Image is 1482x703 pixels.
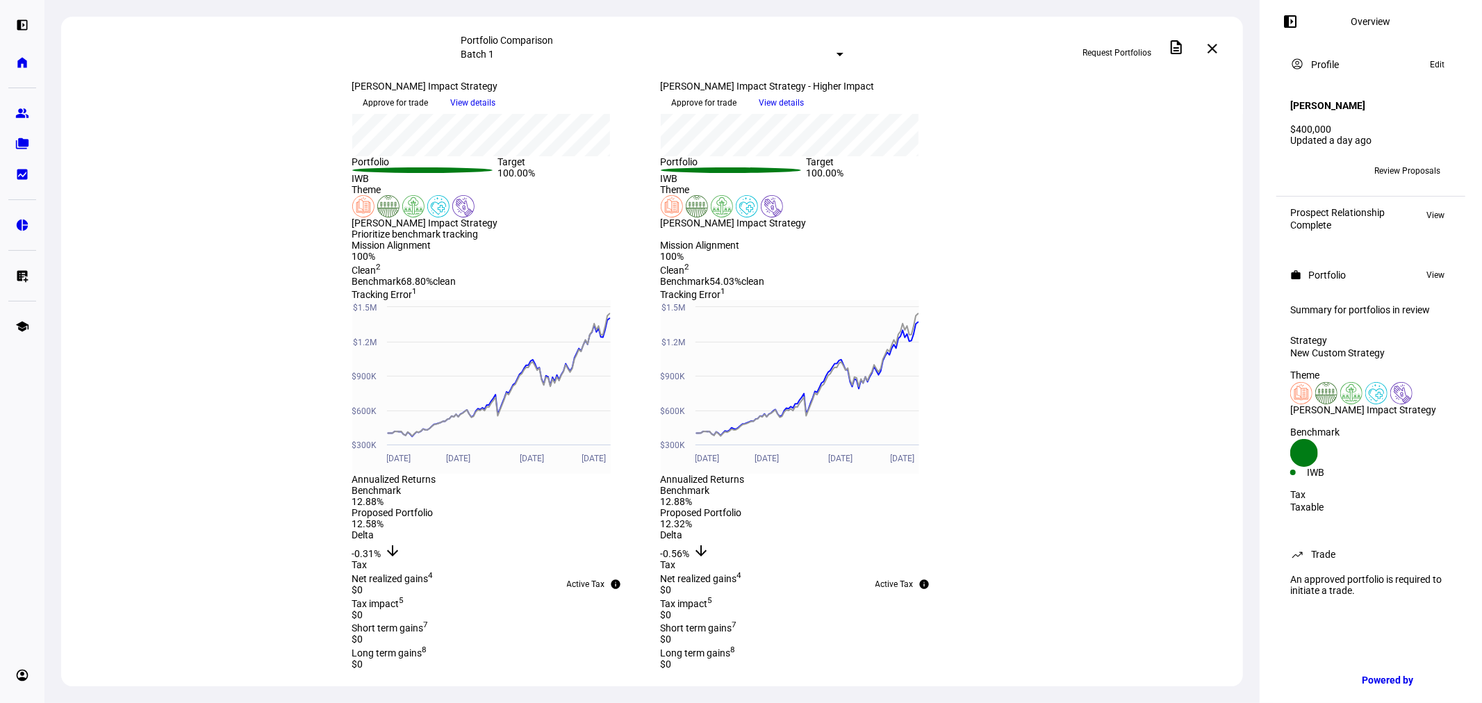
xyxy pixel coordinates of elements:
[732,620,737,630] sup: 7
[353,303,377,313] text: $1.5M
[660,440,685,450] text: $300K
[661,184,953,195] div: Theme
[1390,382,1413,404] img: poverty.colored.svg
[352,496,644,507] div: 12.88%
[352,584,644,595] div: $0
[461,49,494,60] mat-select-trigger: Batch 1
[387,450,415,463] span: [DATE]
[1311,549,1335,560] div: Trade
[1419,267,1451,283] button: View
[660,372,685,381] text: $900K
[15,18,29,32] eth-mat-symbol: left_panel_open
[8,160,36,188] a: bid_landscape
[446,450,470,463] span: [DATE]
[661,289,726,300] span: Tracking Error
[1423,56,1451,73] button: Edit
[8,130,36,158] a: folder_copy
[352,276,402,287] span: Benchmark
[1430,56,1444,73] span: Edit
[1290,207,1385,218] div: Prospect Relationship
[352,440,377,450] text: $300K
[413,287,418,297] sup: 1
[731,645,736,654] sup: 8
[440,97,507,108] a: View details
[1426,207,1444,224] span: View
[661,303,685,313] text: $1.5M
[1419,207,1451,224] button: View
[424,620,429,630] sup: 7
[1290,100,1365,111] h4: [PERSON_NAME]
[15,106,29,120] eth-mat-symbol: group
[461,35,843,46] div: Portfolio Comparison
[1290,427,1451,438] div: Benchmark
[352,240,644,251] div: Mission Alignment
[685,262,690,272] sup: 2
[352,609,644,620] div: $0
[748,97,816,108] a: View details
[1290,57,1304,71] mat-icon: account_circle
[352,598,404,609] span: Tax impact
[661,217,953,229] div: [PERSON_NAME] Impact Strategy
[672,92,737,114] span: Approve for trade
[661,173,807,184] div: IWB
[8,99,36,127] a: group
[711,195,733,217] img: deforestation.colored.svg
[352,184,644,195] div: Theme
[1290,502,1451,513] div: Taxable
[661,265,690,276] span: Clean
[693,543,710,559] mat-icon: arrow_downward
[352,289,418,300] span: Tracking Error
[1290,304,1451,315] div: Summary for portfolios in review
[385,543,402,559] mat-icon: arrow_downward
[352,634,644,645] div: $0
[661,622,737,634] span: Short term gains
[891,450,919,463] span: [DATE]
[1290,547,1304,561] mat-icon: trending_up
[661,156,807,167] div: Portfolio
[353,338,377,347] text: $1.2M
[661,518,953,529] div: 12.32%
[498,156,644,167] div: Target
[721,287,726,297] sup: 1
[708,595,713,605] sup: 5
[1282,13,1299,30] mat-icon: left_panel_open
[661,92,748,114] button: Approve for trade
[1290,56,1451,73] eth-panel-overview-card-header: Profile
[710,276,765,287] span: 54.03% clean
[755,450,779,463] span: [DATE]
[1290,489,1451,500] div: Tax
[352,485,644,496] div: Benchmark
[1351,16,1391,27] div: Overview
[352,474,644,485] div: Annualized Returns
[520,450,544,463] span: [DATE]
[1290,267,1451,283] eth-panel-overview-card-header: Portfolio
[1340,382,1362,404] img: deforestation.colored.svg
[661,240,953,251] div: Mission Alignment
[1307,467,1371,478] div: IWB
[661,609,953,620] div: $0
[661,251,953,262] div: 100%
[1290,370,1451,381] div: Theme
[352,217,644,229] div: [PERSON_NAME] Impact Strategy
[1290,382,1312,404] img: education.colored.svg
[1311,59,1339,70] div: Profile
[661,474,953,485] div: Annualized Returns
[1355,667,1461,693] a: Powered by
[1365,382,1388,404] img: healthWellness.colored.svg
[761,195,783,217] img: poverty.colored.svg
[807,167,953,184] div: 100.00%
[440,92,507,113] button: View details
[1290,124,1451,135] div: $400,000
[661,529,953,540] div: Delta
[1204,40,1221,57] mat-icon: close
[1315,382,1337,404] img: sustainableAgriculture.colored.svg
[352,173,498,184] div: IWB
[1290,220,1385,231] div: Complete
[352,251,644,262] div: 100%
[352,647,427,659] span: Long term gains
[1363,160,1451,182] button: Review Proposals
[352,81,644,92] div: [PERSON_NAME] Impact Strategy
[451,92,496,113] span: View details
[498,167,644,184] div: 100.00%
[402,276,456,287] span: 68.80% clean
